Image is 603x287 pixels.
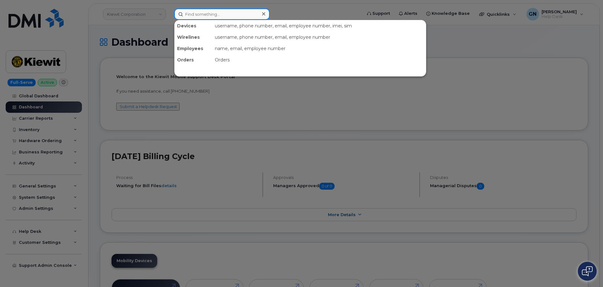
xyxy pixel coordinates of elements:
div: Employees [175,43,212,54]
div: Wirelines [175,32,212,43]
div: username, phone number, email, employee number, imei, sim [212,20,426,32]
div: Orders [175,54,212,66]
div: Orders [212,54,426,66]
div: name, email, employee number [212,43,426,54]
div: username, phone number, email, employee number [212,32,426,43]
div: Devices [175,20,212,32]
img: Open chat [582,266,593,276]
